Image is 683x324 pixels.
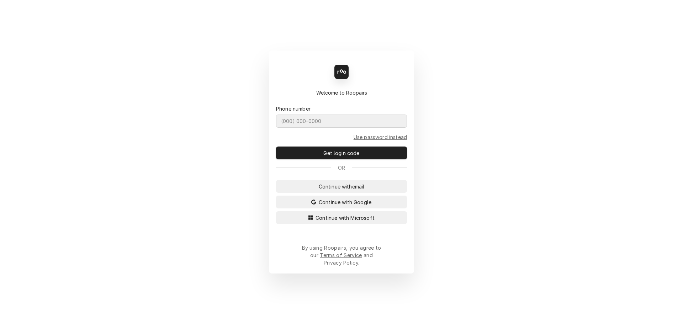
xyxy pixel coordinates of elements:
a: Terms of Service [320,252,362,258]
div: By using Roopairs, you agree to our and . [302,244,381,266]
span: Continue with Microsoft [314,214,376,222]
span: Continue with email [317,183,366,190]
span: Back [285,68,299,76]
div: Welcome to Roopairs [276,89,407,96]
span: Continue with Google [317,198,373,206]
button: Continue withemail [276,180,407,193]
input: (000) 000-0000 [276,115,407,128]
button: Continue with Microsoft [276,211,407,224]
a: Privacy Policy [324,260,358,266]
button: Continue with Google [276,196,407,208]
button: Get login code [276,147,407,159]
div: Or [276,164,407,171]
a: Go to Phone and password form [354,133,407,141]
span: Get login code [322,149,361,157]
label: Phone number [276,105,311,112]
